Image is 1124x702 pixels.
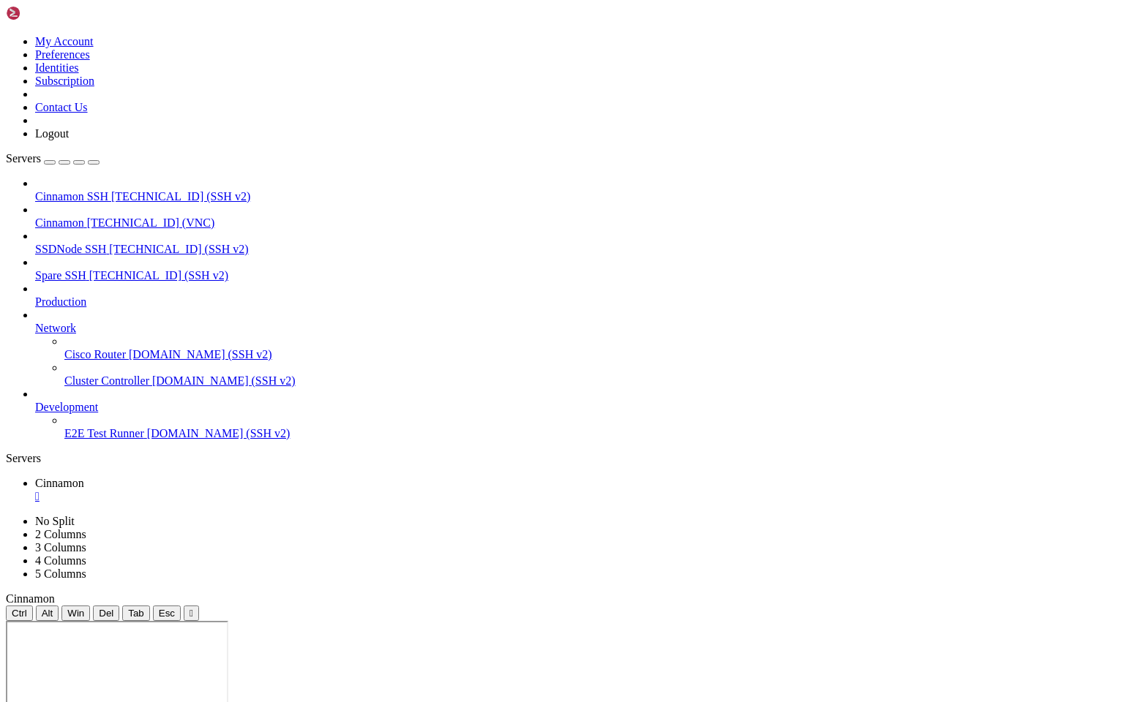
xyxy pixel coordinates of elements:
[35,554,86,567] a: 4 Columns
[35,190,108,203] span: Cinnamon SSH
[129,348,272,361] span: [DOMAIN_NAME] (SSH v2)
[6,605,33,621] button: Ctrl
[184,605,199,621] button: 
[64,374,149,387] span: Cluster Controller
[35,269,1118,282] a: Spare SSH [TECHNICAL_ID] (SSH v2)
[6,152,100,165] a: Servers
[64,361,1118,388] li: Cluster Controller [DOMAIN_NAME] (SSH v2)
[35,541,86,554] a: 3 Columns
[64,427,1118,440] a: E2E Test Runner [DOMAIN_NAME] (SSH v2)
[35,322,1118,335] a: Network
[42,608,53,619] span: Alt
[190,608,193,619] div: 
[87,216,215,229] span: [TECHNICAL_ID] (VNC)
[93,605,119,621] button: Del
[67,608,84,619] span: Win
[6,452,1118,465] div: Servers
[35,127,69,140] a: Logout
[35,567,86,580] a: 5 Columns
[12,608,27,619] span: Ctrl
[64,348,1118,361] a: Cisco Router [DOMAIN_NAME] (SSH v2)
[6,6,90,20] img: Shellngn
[36,605,59,621] button: Alt
[61,605,90,621] button: Win
[35,388,1118,440] li: Development
[35,309,1118,388] li: Network
[35,295,86,308] span: Production
[35,490,1118,503] a: 
[35,243,1118,256] a: SSDNode SSH [TECHNICAL_ID] (SSH v2)
[35,322,76,334] span: Network
[35,477,84,489] span: Cinnamon
[35,295,1118,309] a: Production
[35,256,1118,282] li: Spare SSH [TECHNICAL_ID] (SSH v2)
[35,515,75,527] a: No Split
[35,48,90,61] a: Preferences
[153,605,181,621] button: Esc
[128,608,144,619] span: Tab
[64,348,126,361] span: Cisco Router
[35,216,1118,230] a: Cinnamon [TECHNICAL_ID] (VNC)
[35,216,84,229] span: Cinnamon
[35,401,1118,414] a: Development
[159,608,175,619] span: Esc
[35,282,1118,309] li: Production
[64,427,144,439] span: E2E Test Runner
[147,427,291,439] span: [DOMAIN_NAME] (SSH v2)
[35,477,1118,503] a: Cinnamon
[122,605,150,621] button: Tab
[35,401,98,413] span: Development
[6,152,41,165] span: Servers
[152,374,296,387] span: [DOMAIN_NAME] (SSH v2)
[35,75,94,87] a: Subscription
[64,414,1118,440] li: E2E Test Runner [DOMAIN_NAME] (SSH v2)
[35,269,86,282] span: Spare SSH
[35,528,86,540] a: 2 Columns
[35,190,1118,203] a: Cinnamon SSH [TECHNICAL_ID] (SSH v2)
[35,101,88,113] a: Contact Us
[99,608,113,619] span: Del
[6,592,55,605] span: Cinnamon
[35,243,106,255] span: SSDNode SSH
[35,177,1118,203] li: Cinnamon SSH [TECHNICAL_ID] (SSH v2)
[35,61,79,74] a: Identities
[64,374,1118,388] a: Cluster Controller [DOMAIN_NAME] (SSH v2)
[111,190,250,203] span: [TECHNICAL_ID] (SSH v2)
[89,269,228,282] span: [TECHNICAL_ID] (SSH v2)
[35,203,1118,230] li: Cinnamon [TECHNICAL_ID] (VNC)
[35,230,1118,256] li: SSDNode SSH [TECHNICAL_ID] (SSH v2)
[35,35,94,48] a: My Account
[64,335,1118,361] li: Cisco Router [DOMAIN_NAME] (SSH v2)
[109,243,248,255] span: [TECHNICAL_ID] (SSH v2)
